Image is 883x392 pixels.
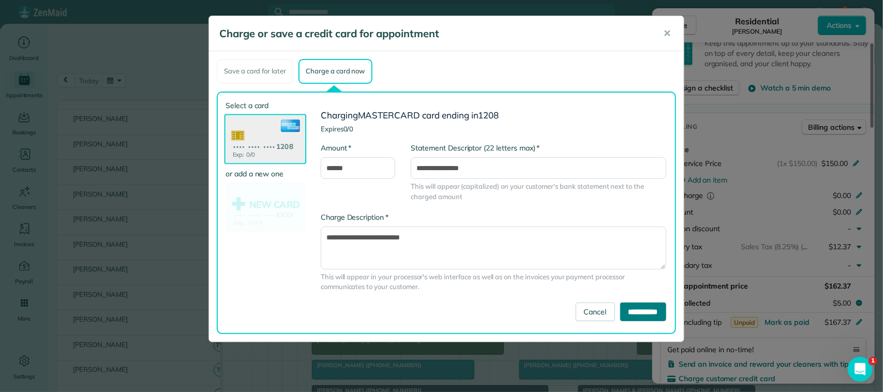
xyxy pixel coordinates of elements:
[869,357,877,365] span: 1
[411,143,540,153] label: Statement Descriptor (22 letters max)
[411,182,666,202] span: This will appear (capitalized) on your customer's bank statement next to the charged amount
[219,26,649,41] h5: Charge or save a credit card for appointment
[321,111,666,120] h3: Charging card ending in
[321,212,388,222] label: Charge Description
[226,169,305,179] label: or add a new one
[576,303,615,321] a: Cancel
[358,110,421,120] span: MASTERCARD
[217,59,293,84] div: Save a card for later
[478,110,499,120] span: 1208
[343,125,354,133] span: 0/0
[226,100,305,111] label: Select a card
[321,125,666,132] h4: Expires
[663,27,671,39] span: ✕
[298,59,372,84] div: Charge a card now
[321,143,351,153] label: Amount
[321,272,666,292] span: This will appear in your processor's web interface as well as on the invoices your payment proces...
[848,357,873,382] iframe: Intercom live chat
